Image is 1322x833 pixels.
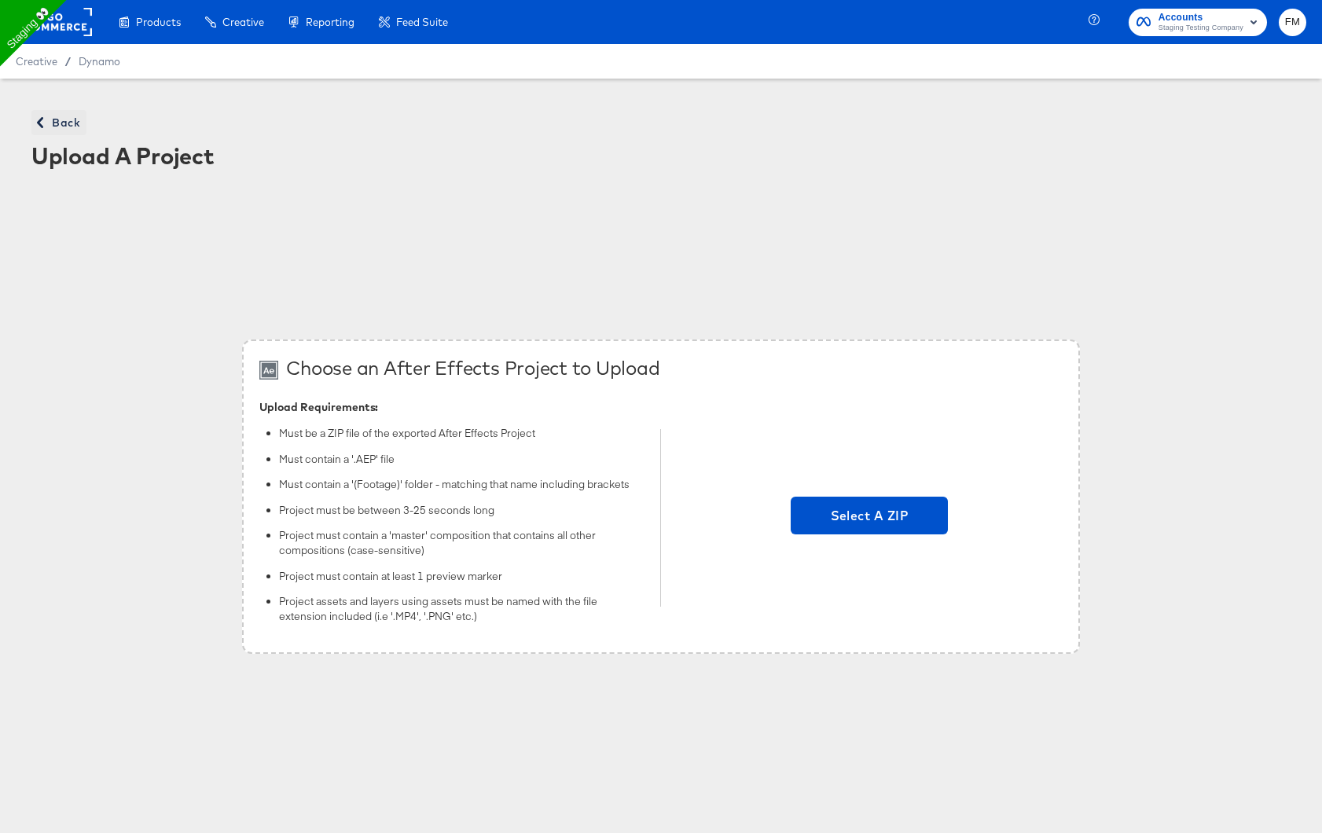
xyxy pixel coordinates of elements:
div: Choose an After Effects Project to Upload [286,357,659,379]
span: Products [136,16,181,28]
span: / [57,55,79,68]
li: Project must contain at least 1 preview marker [279,569,645,584]
li: Project must contain a 'master' composition that contains all other compositions (case-sensitive) [279,528,645,557]
li: Project assets and layers using assets must be named with the file extension included (i.e '.MP4'... [279,594,645,623]
button: Back [31,110,86,135]
span: Feed Suite [396,16,448,28]
li: Must be a ZIP file of the exported After Effects Project [279,426,645,441]
span: Back [38,113,80,133]
a: Dynamo [79,55,120,68]
li: Project must be between 3-25 seconds long [279,503,645,518]
span: FM [1285,13,1300,31]
li: Must contain a '.AEP' file [279,452,645,467]
li: Must contain a '(Footage)' folder - matching that name including brackets [279,477,645,492]
span: Creative [16,55,57,68]
button: FM [1279,9,1306,36]
span: Select A ZIP [797,505,942,527]
div: Upload Requirements: [259,401,645,413]
span: Reporting [306,16,354,28]
span: Select A ZIP [791,497,948,534]
button: AccountsStaging Testing Company [1129,9,1267,36]
span: Creative [222,16,264,28]
span: Staging Testing Company [1159,22,1243,35]
span: Accounts [1159,9,1243,26]
div: Upload A Project [31,143,1291,168]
